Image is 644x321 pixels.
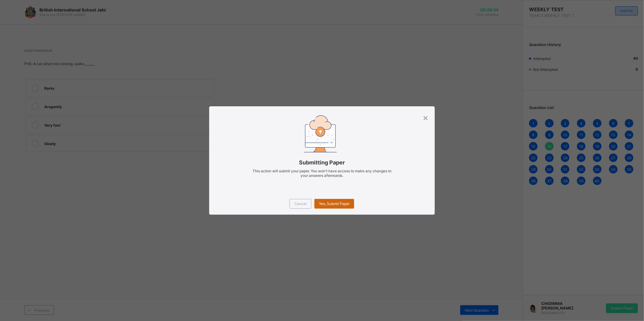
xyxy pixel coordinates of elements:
span: Submitting Paper [218,159,425,166]
div: × [423,112,429,123]
img: submitting-paper.7509aad6ec86be490e328e6d2a33d40a.svg [304,115,337,152]
span: Yes, Submit Paper [319,201,350,206]
span: Cancel [294,201,307,206]
span: This action will submit your paper. You won't have access to make any changes to your answers aft... [253,169,391,178]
